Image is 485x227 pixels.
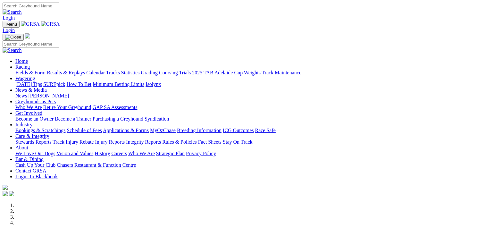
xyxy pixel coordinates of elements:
[15,93,27,98] a: News
[47,70,85,75] a: Results & Replays
[162,139,197,145] a: Rules & Policies
[15,162,482,168] div: Bar & Dining
[15,105,42,110] a: Who We Are
[15,105,482,110] div: Greyhounds as Pets
[15,145,28,150] a: About
[15,151,55,156] a: We Love Our Dogs
[223,139,252,145] a: Stay On Track
[244,70,261,75] a: Weights
[15,122,32,127] a: Industry
[3,15,15,21] a: Login
[15,81,482,87] div: Wagering
[41,21,60,27] img: GRSA
[15,133,49,139] a: Care & Integrity
[126,139,161,145] a: Integrity Reports
[93,116,143,122] a: Purchasing a Greyhound
[15,156,44,162] a: Bar & Dining
[25,33,30,38] img: logo-grsa-white.png
[3,34,24,41] button: Toggle navigation
[15,87,47,93] a: News & Media
[9,191,14,196] img: twitter.svg
[159,70,178,75] a: Coursing
[95,151,110,156] a: History
[15,116,54,122] a: Become an Owner
[15,58,28,64] a: Home
[145,116,169,122] a: Syndication
[15,76,35,81] a: Wagering
[255,128,275,133] a: Race Safe
[15,162,55,168] a: Cash Up Your Club
[21,21,40,27] img: GRSA
[67,81,92,87] a: How To Bet
[3,28,15,33] a: Login
[179,70,191,75] a: Trials
[5,35,21,40] img: Close
[43,81,65,87] a: SUREpick
[95,139,125,145] a: Injury Reports
[67,128,102,133] a: Schedule of Fees
[111,151,127,156] a: Careers
[141,70,158,75] a: Grading
[3,3,59,9] input: Search
[93,81,144,87] a: Minimum Betting Limits
[3,21,20,28] button: Toggle navigation
[15,93,482,99] div: News & Media
[15,139,51,145] a: Stewards Reports
[15,139,482,145] div: Care & Integrity
[223,128,254,133] a: ICG Outcomes
[192,70,243,75] a: 2025 TAB Adelaide Cup
[53,139,94,145] a: Track Injury Rebate
[15,151,482,156] div: About
[15,64,30,70] a: Racing
[103,128,149,133] a: Applications & Forms
[3,185,8,190] img: logo-grsa-white.png
[186,151,216,156] a: Privacy Policy
[198,139,222,145] a: Fact Sheets
[86,70,105,75] a: Calendar
[6,22,17,27] span: Menu
[93,105,138,110] a: GAP SA Assessments
[15,110,42,116] a: Get Involved
[43,105,91,110] a: Retire Your Greyhound
[150,128,176,133] a: MyOzChase
[15,70,46,75] a: Fields & Form
[156,151,185,156] a: Strategic Plan
[56,151,93,156] a: Vision and Values
[262,70,301,75] a: Track Maintenance
[28,93,69,98] a: [PERSON_NAME]
[15,128,482,133] div: Industry
[15,99,56,104] a: Greyhounds as Pets
[3,9,22,15] img: Search
[106,70,120,75] a: Tracks
[177,128,222,133] a: Breeding Information
[15,116,482,122] div: Get Involved
[55,116,91,122] a: Become a Trainer
[128,151,155,156] a: Who We Are
[146,81,161,87] a: Isolynx
[3,191,8,196] img: facebook.svg
[121,70,140,75] a: Statistics
[15,81,42,87] a: [DATE] Tips
[57,162,136,168] a: Chasers Restaurant & Function Centre
[3,47,22,53] img: Search
[15,128,65,133] a: Bookings & Scratchings
[15,168,46,173] a: Contact GRSA
[3,41,59,47] input: Search
[15,174,58,179] a: Login To Blackbook
[15,70,482,76] div: Racing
